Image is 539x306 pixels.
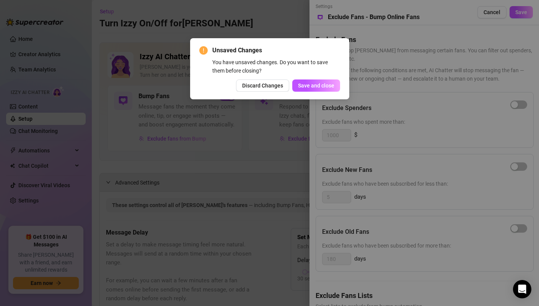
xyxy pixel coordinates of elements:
button: Save and close [292,79,340,92]
span: Save and close [298,83,334,89]
button: Discard Changes [236,79,289,92]
span: Unsaved Changes [212,46,340,55]
span: exclamation-circle [199,46,208,55]
div: Open Intercom Messenger [513,280,531,298]
span: Discard Changes [242,83,283,89]
div: You have unsaved changes. Do you want to save them before closing? [212,58,340,75]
